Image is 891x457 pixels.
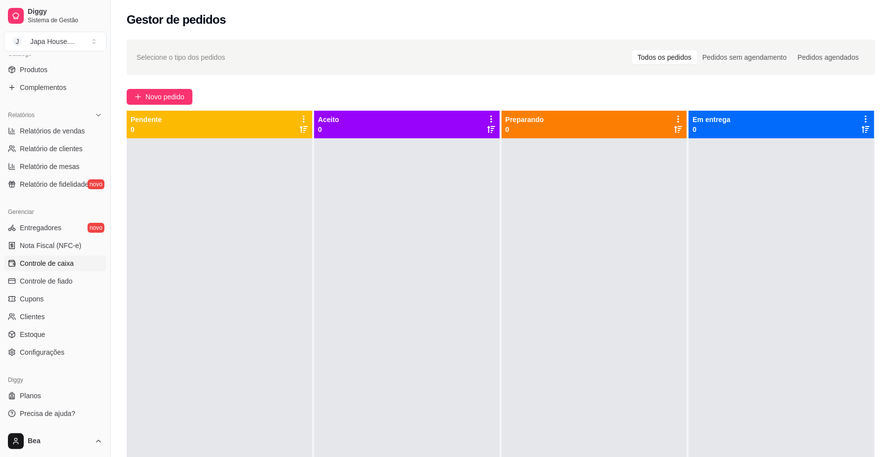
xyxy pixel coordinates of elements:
[506,115,544,125] p: Preparando
[127,12,226,28] h2: Gestor de pedidos
[693,115,730,125] p: Em entrega
[20,276,73,286] span: Controle de fiado
[4,141,106,157] a: Relatório de clientes
[4,372,106,388] div: Diggy
[4,159,106,174] a: Relatório de mesas
[28,7,102,16] span: Diggy
[792,50,864,64] div: Pedidos agendados
[4,388,106,404] a: Planos
[20,126,85,136] span: Relatórios de vendas
[4,429,106,453] button: Bea
[20,179,89,189] span: Relatório de fidelidade
[4,309,106,325] a: Clientes
[127,89,192,105] button: Novo pedido
[20,144,83,154] span: Relatório de clientes
[4,255,106,271] a: Controle de caixa
[20,258,74,268] span: Controle de caixa
[4,123,106,139] a: Relatórios de vendas
[20,312,45,322] span: Clientes
[12,37,22,46] span: J
[20,330,45,339] span: Estoque
[20,294,44,304] span: Cupons
[20,241,81,250] span: Nota Fiscal (NFC-e)
[20,223,61,233] span: Entregadores
[506,125,544,134] p: 0
[4,32,106,51] button: Select a team
[693,125,730,134] p: 0
[318,125,339,134] p: 0
[20,65,47,75] span: Produtos
[4,291,106,307] a: Cupons
[4,204,106,220] div: Gerenciar
[28,437,91,446] span: Bea
[4,176,106,192] a: Relatório de fidelidadenovo
[131,125,162,134] p: 0
[28,16,102,24] span: Sistema de Gestão
[4,273,106,289] a: Controle de fiado
[4,344,106,360] a: Configurações
[697,50,792,64] div: Pedidos sem agendamento
[20,391,41,401] span: Planos
[20,409,75,418] span: Precisa de ajuda?
[4,4,106,28] a: DiggySistema de Gestão
[135,93,141,100] span: plus
[131,115,162,125] p: Pendente
[137,52,225,63] span: Selecione o tipo dos pedidos
[4,406,106,421] a: Precisa de ajuda?
[4,220,106,236] a: Entregadoresnovo
[20,347,64,357] span: Configurações
[318,115,339,125] p: Aceito
[20,83,66,92] span: Complementos
[4,238,106,253] a: Nota Fiscal (NFC-e)
[145,91,185,102] span: Novo pedido
[8,111,35,119] span: Relatórios
[20,162,80,171] span: Relatório de mesas
[4,62,106,78] a: Produtos
[4,80,106,95] a: Complementos
[632,50,697,64] div: Todos os pedidos
[30,37,75,46] div: Japa House. ...
[4,327,106,342] a: Estoque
